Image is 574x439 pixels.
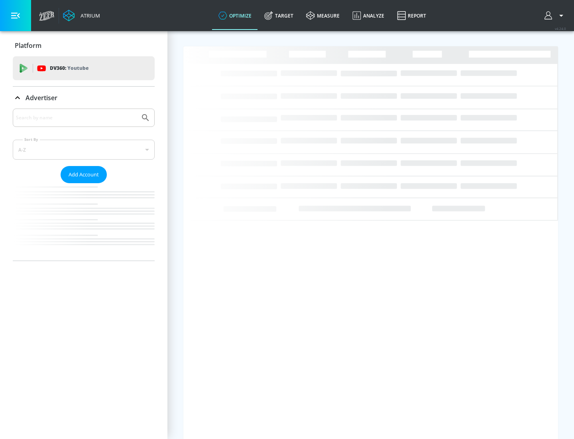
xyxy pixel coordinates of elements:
[346,1,391,30] a: Analyze
[67,64,88,72] p: Youtube
[300,1,346,30] a: measure
[13,87,155,109] div: Advertiser
[13,56,155,80] div: DV360: Youtube
[212,1,258,30] a: optimize
[63,10,100,22] a: Atrium
[13,34,155,57] div: Platform
[258,1,300,30] a: Target
[77,12,100,19] div: Atrium
[26,93,57,102] p: Advertiser
[13,140,155,160] div: A-Z
[50,64,88,73] p: DV360:
[69,170,99,179] span: Add Account
[15,41,41,50] p: Platform
[13,109,155,261] div: Advertiser
[391,1,432,30] a: Report
[16,113,137,123] input: Search by name
[555,26,566,31] span: v 4.24.0
[13,183,155,261] nav: list of Advertiser
[23,137,40,142] label: Sort By
[61,166,107,183] button: Add Account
